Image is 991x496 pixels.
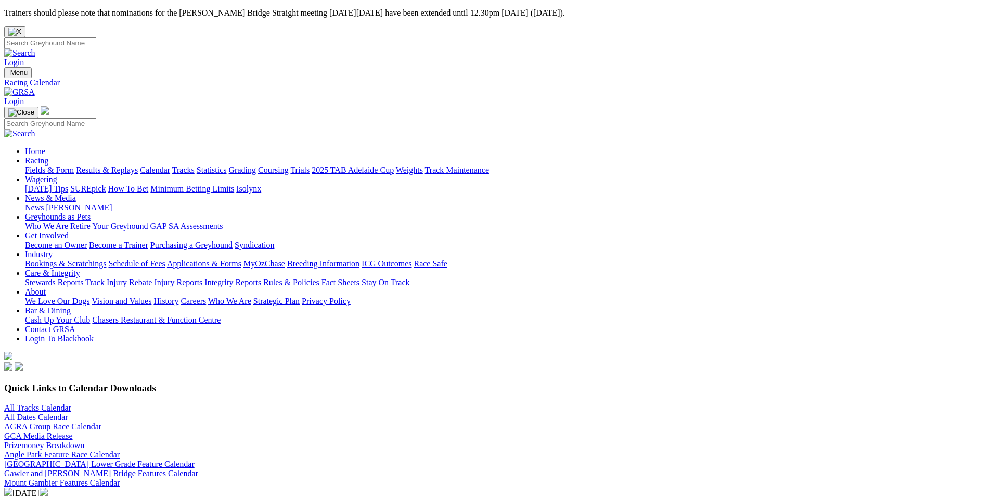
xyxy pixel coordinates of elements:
[25,306,71,315] a: Bar & Dining
[235,240,274,249] a: Syndication
[25,297,987,306] div: About
[25,287,46,296] a: About
[46,203,112,212] a: [PERSON_NAME]
[229,166,256,174] a: Grading
[302,297,351,306] a: Privacy Policy
[4,441,84,450] a: Prizemoney Breakdown
[8,28,21,36] img: X
[258,166,289,174] a: Coursing
[4,422,101,431] a: AGRA Group Race Calendar
[25,175,57,184] a: Wagering
[108,259,165,268] a: Schedule of Fees
[4,431,73,440] a: GCA Media Release
[172,166,195,174] a: Tracks
[40,488,48,496] img: chevron-right-pager-white.svg
[150,184,234,193] a: Minimum Betting Limits
[25,278,987,287] div: Care & Integrity
[4,58,24,67] a: Login
[4,48,35,58] img: Search
[25,269,80,277] a: Care & Integrity
[25,250,53,259] a: Industry
[25,166,987,175] div: Racing
[41,106,49,115] img: logo-grsa-white.png
[4,26,25,37] button: Close
[253,297,300,306] a: Strategic Plan
[425,166,489,174] a: Track Maintenance
[76,166,138,174] a: Results & Replays
[197,166,227,174] a: Statistics
[8,108,34,117] img: Close
[70,184,106,193] a: SUREpick
[10,69,28,77] span: Menu
[4,460,195,468] a: [GEOGRAPHIC_DATA] Lower Grade Feature Calendar
[25,315,90,324] a: Cash Up Your Club
[25,259,106,268] a: Bookings & Scratchings
[287,259,359,268] a: Breeding Information
[321,278,359,287] a: Fact Sheets
[167,259,241,268] a: Applications & Forms
[92,315,221,324] a: Chasers Restaurant & Function Centre
[153,297,178,306] a: History
[25,203,44,212] a: News
[312,166,394,174] a: 2025 TAB Adelaide Cup
[362,278,409,287] a: Stay On Track
[70,222,148,231] a: Retire Your Greyhound
[25,231,69,240] a: Get Involved
[4,97,24,106] a: Login
[25,222,987,231] div: Greyhounds as Pets
[4,78,987,87] a: Racing Calendar
[4,469,198,478] a: Gawler and [PERSON_NAME] Bridge Features Calendar
[204,278,261,287] a: Integrity Reports
[25,222,68,231] a: Who We Are
[4,413,68,422] a: All Dates Calendar
[25,203,987,212] div: News & Media
[4,87,35,97] img: GRSA
[4,8,987,18] p: Trainers should please note that nominations for the [PERSON_NAME] Bridge Straight meeting [DATE]...
[25,147,45,156] a: Home
[414,259,447,268] a: Race Safe
[208,297,251,306] a: Who We Are
[4,352,12,360] img: logo-grsa-white.png
[4,37,96,48] input: Search
[4,383,987,394] h3: Quick Links to Calendar Downloads
[25,297,89,306] a: We Love Our Dogs
[140,166,170,174] a: Calendar
[25,194,76,202] a: News & Media
[4,488,12,496] img: chevron-left-pager-white.svg
[4,478,120,487] a: Mount Gambier Features Calendar
[25,240,987,250] div: Get Involved
[25,212,91,221] a: Greyhounds as Pets
[25,315,987,325] div: Bar & Dining
[4,67,32,78] button: Toggle navigation
[4,450,120,459] a: Angle Park Feature Race Calendar
[25,334,94,343] a: Login To Blackbook
[243,259,285,268] a: MyOzChase
[25,156,48,165] a: Racing
[150,222,223,231] a: GAP SA Assessments
[4,118,96,129] input: Search
[25,240,87,249] a: Become an Owner
[25,325,75,334] a: Contact GRSA
[263,278,319,287] a: Rules & Policies
[25,278,83,287] a: Stewards Reports
[25,166,74,174] a: Fields & Form
[362,259,411,268] a: ICG Outcomes
[25,184,987,194] div: Wagering
[236,184,261,193] a: Isolynx
[181,297,206,306] a: Careers
[290,166,310,174] a: Trials
[154,278,202,287] a: Injury Reports
[4,362,12,371] img: facebook.svg
[25,259,987,269] div: Industry
[4,107,38,118] button: Toggle navigation
[108,184,149,193] a: How To Bet
[92,297,151,306] a: Vision and Values
[85,278,152,287] a: Track Injury Rebate
[4,129,35,138] img: Search
[15,362,23,371] img: twitter.svg
[396,166,423,174] a: Weights
[25,184,68,193] a: [DATE] Tips
[89,240,148,249] a: Become a Trainer
[150,240,233,249] a: Purchasing a Greyhound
